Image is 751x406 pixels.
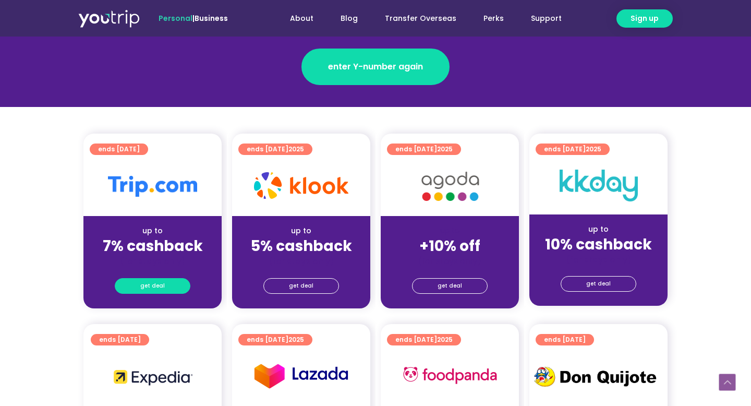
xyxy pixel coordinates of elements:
[115,278,190,294] a: get deal
[387,334,461,345] a: ends [DATE]2025
[288,145,304,153] span: 2025
[98,144,140,155] span: ends [DATE]
[586,277,611,291] span: get deal
[247,144,304,155] span: ends [DATE]
[263,278,339,294] a: get deal
[256,9,575,28] nav: Menu
[195,13,228,23] a: Business
[238,144,312,155] a: ends [DATE]2025
[238,334,312,345] a: ends [DATE]2025
[536,334,594,345] a: ends [DATE]
[301,49,450,85] a: enter Y-number again
[616,9,673,28] a: Sign up
[561,276,636,292] a: get deal
[140,279,165,293] span: get deal
[586,145,601,153] span: 2025
[240,225,362,236] div: up to
[470,9,517,28] a: Perks
[276,9,327,28] a: About
[288,335,304,344] span: 2025
[395,144,453,155] span: ends [DATE]
[517,9,575,28] a: Support
[395,334,453,345] span: ends [DATE]
[440,225,459,236] span: up to
[538,224,659,235] div: up to
[419,236,480,256] strong: +10% off
[387,144,461,155] a: ends [DATE]2025
[544,334,586,345] span: ends [DATE]
[92,225,213,236] div: up to
[103,236,203,256] strong: 7% cashback
[247,334,304,345] span: ends [DATE]
[545,234,652,255] strong: 10% cashback
[90,144,148,155] a: ends [DATE]
[92,256,213,267] div: (for stays only)
[412,278,488,294] a: get deal
[536,144,610,155] a: ends [DATE]2025
[437,145,453,153] span: 2025
[240,256,362,267] div: (for stays only)
[251,236,352,256] strong: 5% cashback
[289,279,313,293] span: get deal
[328,61,423,73] span: enter Y-number again
[99,334,141,345] span: ends [DATE]
[437,335,453,344] span: 2025
[544,144,601,155] span: ends [DATE]
[371,9,470,28] a: Transfer Overseas
[631,13,659,24] span: Sign up
[91,334,149,345] a: ends [DATE]
[538,254,659,265] div: (for stays only)
[159,13,192,23] span: Personal
[327,9,371,28] a: Blog
[159,13,228,23] span: |
[389,256,511,267] div: (for stays only)
[438,279,462,293] span: get deal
